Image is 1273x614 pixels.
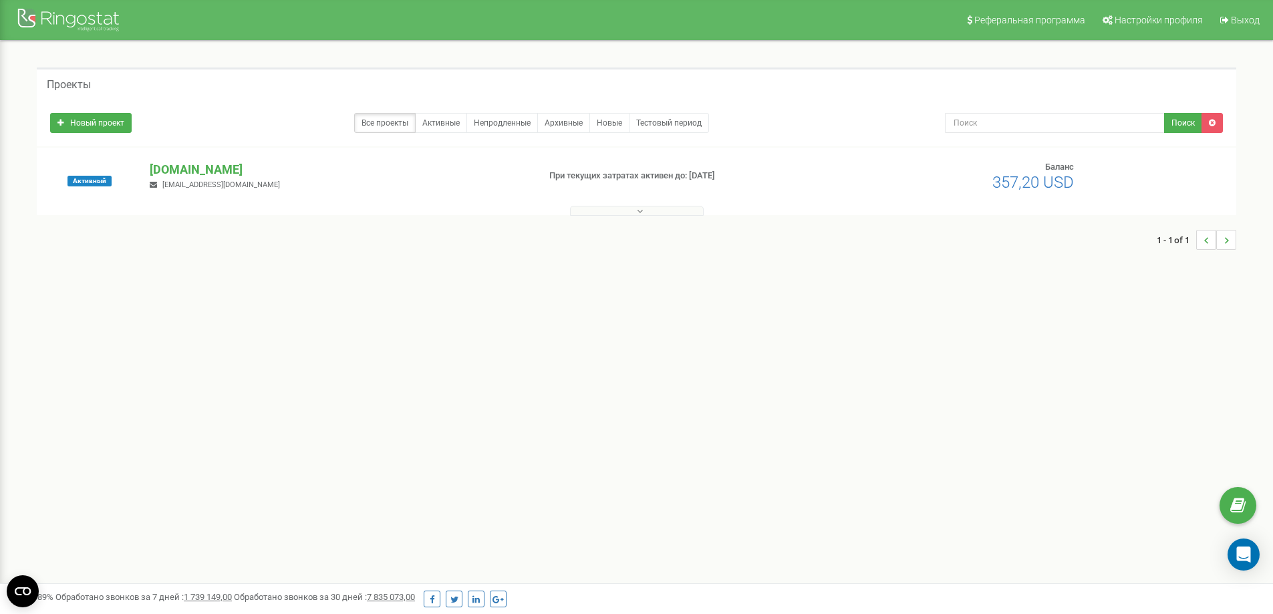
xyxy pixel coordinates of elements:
[367,592,415,602] u: 7 835 073,00
[1115,15,1203,25] span: Настройки профиля
[184,592,232,602] u: 1 739 149,00
[1231,15,1260,25] span: Выход
[1228,539,1260,571] div: Open Intercom Messenger
[992,173,1074,192] span: 357,20 USD
[549,170,827,182] p: При текущих затратах активен до: [DATE]
[1157,230,1196,250] span: 1 - 1 of 1
[466,113,538,133] a: Непродленные
[537,113,590,133] a: Архивные
[47,79,91,91] h5: Проекты
[7,575,39,607] button: Open CMP widget
[974,15,1085,25] span: Реферальная программа
[234,592,415,602] span: Обработано звонков за 30 дней :
[1164,113,1202,133] button: Поиск
[1157,216,1236,263] nav: ...
[1045,162,1074,172] span: Баланс
[50,113,132,133] a: Новый проект
[415,113,467,133] a: Активные
[55,592,232,602] span: Обработано звонков за 7 дней :
[162,180,280,189] span: [EMAIL_ADDRESS][DOMAIN_NAME]
[67,176,112,186] span: Активный
[354,113,416,133] a: Все проекты
[589,113,629,133] a: Новые
[629,113,709,133] a: Тестовый период
[945,113,1165,133] input: Поиск
[150,161,527,178] p: [DOMAIN_NAME]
